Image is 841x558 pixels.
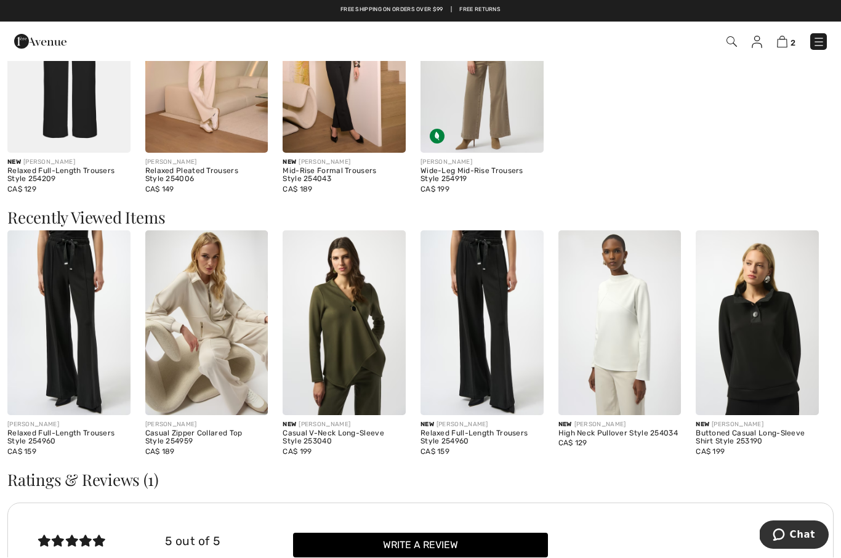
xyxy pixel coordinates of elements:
[283,231,406,415] img: Casual V-Neck Long-Sleeve Style 253040
[7,231,131,415] img: Relaxed Full-Length Trousers Style 254960
[696,448,725,456] span: CA$ 199
[558,421,682,430] div: [PERSON_NAME]
[340,6,443,15] a: Free shipping on orders over $99
[451,6,452,15] span: |
[145,448,175,456] span: CA$ 189
[420,168,544,185] div: Wide-Leg Mid-Rise Trousers Style 254919
[726,37,737,47] img: Search
[813,36,825,49] img: Menu
[145,430,268,447] div: Casual Zipper Collared Top Style 254959
[420,448,449,456] span: CA$ 159
[145,158,268,168] div: [PERSON_NAME]
[7,210,834,226] h3: Recently Viewed Items
[558,421,572,429] span: New
[283,448,312,456] span: CA$ 199
[145,185,174,194] span: CA$ 149
[7,430,131,447] div: Relaxed Full-Length Trousers Style 254960
[420,421,544,430] div: [PERSON_NAME]
[696,421,819,430] div: [PERSON_NAME]
[293,533,549,558] button: Write a review
[283,421,296,429] span: New
[430,129,445,144] img: Sustainable Fabric
[283,430,406,447] div: Casual V-Neck Long-Sleeve Style 253040
[696,421,709,429] span: New
[7,472,834,488] h3: Ratings & Reviews (1)
[420,430,544,447] div: Relaxed Full-Length Trousers Style 254960
[283,159,296,166] span: New
[777,34,795,49] a: 2
[752,36,762,49] img: My Info
[7,168,131,185] div: Relaxed Full-Length Trousers Style 254209
[283,168,406,185] div: Mid-Rise Formal Trousers Style 254043
[459,6,501,15] a: Free Returns
[696,231,819,415] img: Buttoned Casual Long-Sleeve Shirt Style 253190
[558,231,682,415] img: High Neck Pullover Style 254034
[283,185,312,194] span: CA$ 189
[7,158,131,168] div: [PERSON_NAME]
[283,158,406,168] div: [PERSON_NAME]
[7,421,131,430] div: [PERSON_NAME]
[420,421,434,429] span: New
[145,168,268,185] div: Relaxed Pleated Trousers Style 254006
[7,159,21,166] span: New
[7,448,36,456] span: CA$ 159
[558,430,682,439] div: High Neck Pullover Style 254034
[777,36,787,48] img: Shopping Bag
[283,421,406,430] div: [PERSON_NAME]
[558,439,587,448] span: CA$ 129
[145,421,268,430] div: [PERSON_NAME]
[165,533,292,551] div: 5 out of 5
[760,521,829,552] iframe: Opens a widget where you can chat to one of our agents
[145,231,268,415] img: Casual Zipper Collared Top Style 254959
[696,430,819,447] div: Buttoned Casual Long-Sleeve Shirt Style 253190
[420,231,544,415] img: Relaxed Full-Length Trousers Style 254960
[420,185,449,194] span: CA$ 199
[791,39,795,48] span: 2
[420,158,544,168] div: [PERSON_NAME]
[7,185,36,194] span: CA$ 129
[14,35,66,47] a: 1ère Avenue
[14,30,66,54] img: 1ère Avenue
